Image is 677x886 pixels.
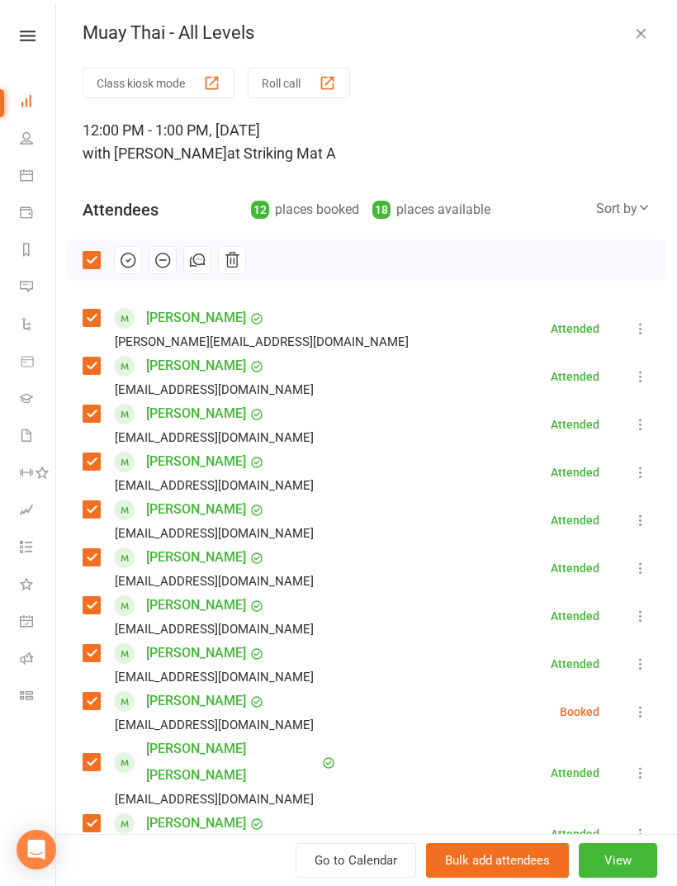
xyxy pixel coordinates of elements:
div: Attendees [83,198,159,221]
div: Attended [551,767,599,779]
div: places available [372,198,490,221]
div: Attended [551,610,599,622]
a: Assessments [20,493,57,530]
a: [PERSON_NAME] [146,400,246,427]
a: [PERSON_NAME] [PERSON_NAME] [146,736,318,789]
div: [EMAIL_ADDRESS][DOMAIN_NAME] [115,523,314,544]
button: Roll call [248,68,350,98]
a: Payments [20,196,57,233]
div: [EMAIL_ADDRESS][DOMAIN_NAME] [115,475,314,496]
div: Attended [551,419,599,430]
div: [EMAIL_ADDRESS][DOMAIN_NAME] [115,714,314,736]
a: Class kiosk mode [20,679,57,716]
div: Attended [551,371,599,382]
a: [PERSON_NAME] [146,305,246,331]
div: Attended [551,323,599,334]
div: [EMAIL_ADDRESS][DOMAIN_NAME] [115,618,314,640]
a: Go to Calendar [296,843,416,878]
a: [PERSON_NAME] [146,688,246,714]
div: 12 [251,201,269,219]
div: Attended [551,658,599,670]
div: Sort by [596,198,651,220]
button: View [579,843,657,878]
div: Attended [551,562,599,574]
div: Attended [551,467,599,478]
a: General attendance kiosk mode [20,604,57,642]
a: [PERSON_NAME] [146,353,246,379]
a: Roll call kiosk mode [20,642,57,679]
div: [EMAIL_ADDRESS][DOMAIN_NAME] [115,789,314,810]
a: [PERSON_NAME] [146,592,246,618]
div: [EMAIL_ADDRESS][DOMAIN_NAME] [115,571,314,592]
div: Open Intercom Messenger [17,830,56,869]
span: at Striking Mat A [227,145,336,162]
div: [EMAIL_ADDRESS][DOMAIN_NAME] [115,427,314,448]
div: 12:00 PM - 1:00 PM, [DATE] [83,119,651,165]
a: People [20,121,57,159]
div: [EMAIL_ADDRESS][DOMAIN_NAME] [115,666,314,688]
a: Reports [20,233,57,270]
div: places booked [251,198,359,221]
a: [PERSON_NAME] [146,810,246,836]
button: Class kiosk mode [83,68,234,98]
span: with [PERSON_NAME] [83,145,227,162]
div: Booked [560,706,599,718]
div: Muay Thai - All Levels [56,22,677,44]
a: Calendar [20,159,57,196]
button: Bulk add attendees [426,843,569,878]
a: [PERSON_NAME] [146,640,246,666]
a: What's New [20,567,57,604]
div: Attended [551,828,599,840]
a: [PERSON_NAME] [146,544,246,571]
a: [PERSON_NAME] [146,496,246,523]
div: [EMAIL_ADDRESS][DOMAIN_NAME] [115,379,314,400]
div: 18 [372,201,391,219]
div: Attended [551,514,599,526]
a: Product Sales [20,344,57,381]
div: [PERSON_NAME][EMAIL_ADDRESS][DOMAIN_NAME] [115,331,409,353]
a: [PERSON_NAME] [146,448,246,475]
a: Dashboard [20,84,57,121]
